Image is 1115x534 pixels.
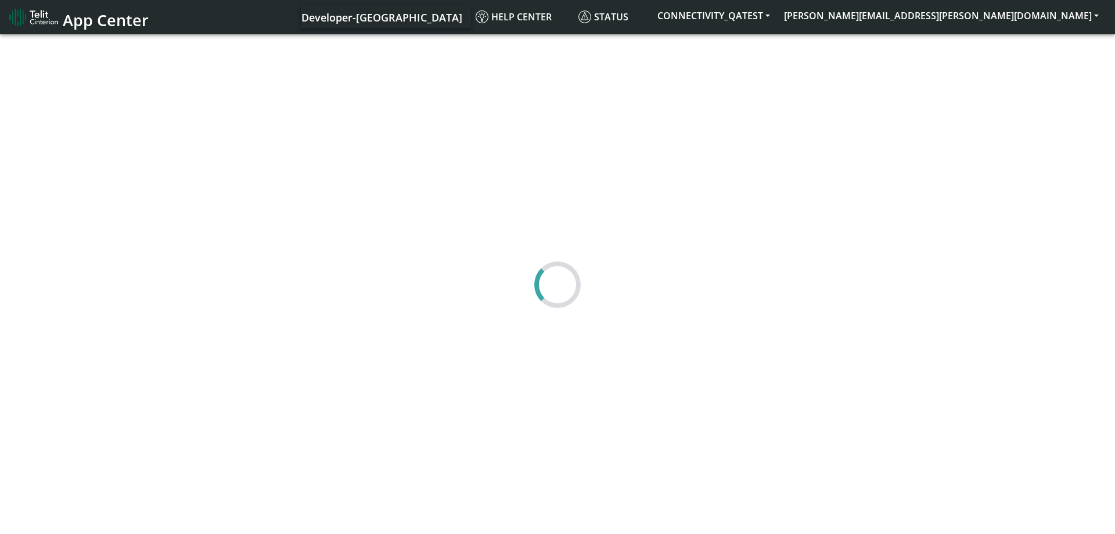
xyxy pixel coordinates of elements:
img: knowledge.svg [476,10,488,23]
a: App Center [9,5,147,30]
span: Help center [476,10,552,23]
a: Status [574,5,650,28]
span: Status [578,10,628,23]
button: [PERSON_NAME][EMAIL_ADDRESS][PERSON_NAME][DOMAIN_NAME] [777,5,1106,26]
span: App Center [63,9,149,31]
button: CONNECTIVITY_QATEST [650,5,777,26]
a: Help center [471,5,574,28]
span: Developer-[GEOGRAPHIC_DATA] [301,10,462,24]
img: logo-telit-cinterion-gw-new.png [9,8,58,27]
a: Your current platform instance [301,5,462,28]
img: status.svg [578,10,591,23]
